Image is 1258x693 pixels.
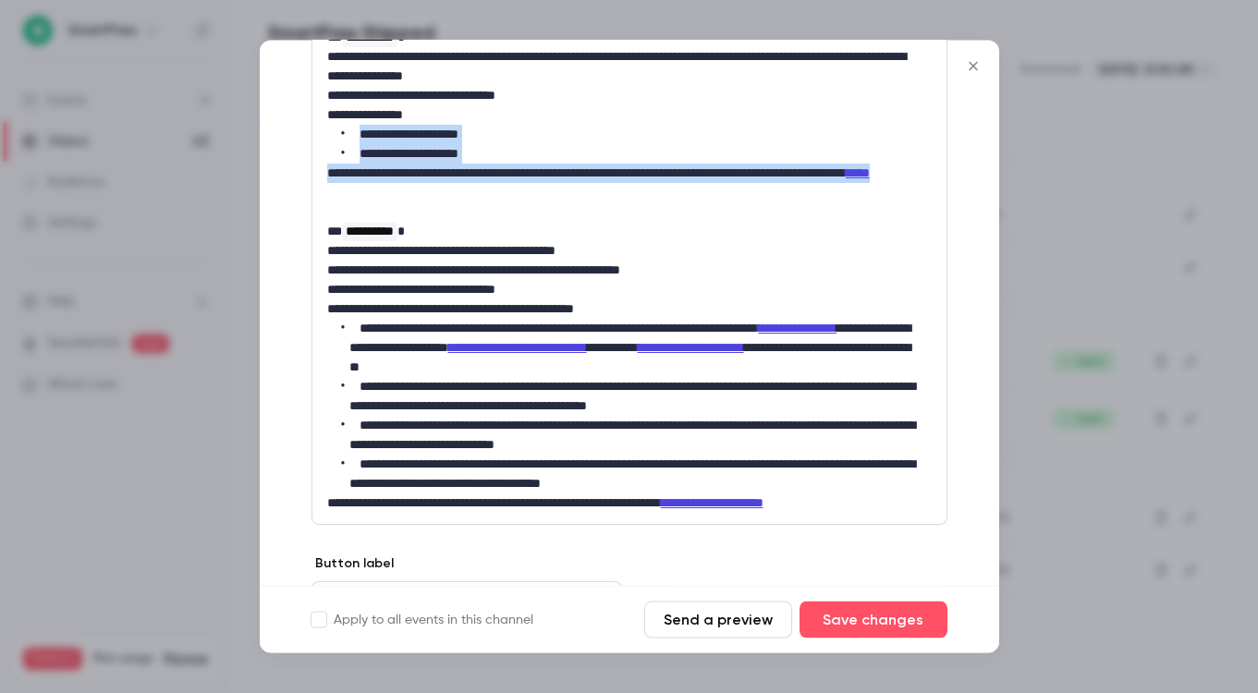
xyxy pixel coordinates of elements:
[311,611,533,629] label: Apply to all events in this channel
[666,583,946,626] div: editor
[312,18,947,525] div: editor
[644,602,792,638] button: Send a preview
[312,583,621,625] div: editor
[955,48,992,85] button: Close
[800,602,947,638] button: Save changes
[311,555,394,574] label: Button label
